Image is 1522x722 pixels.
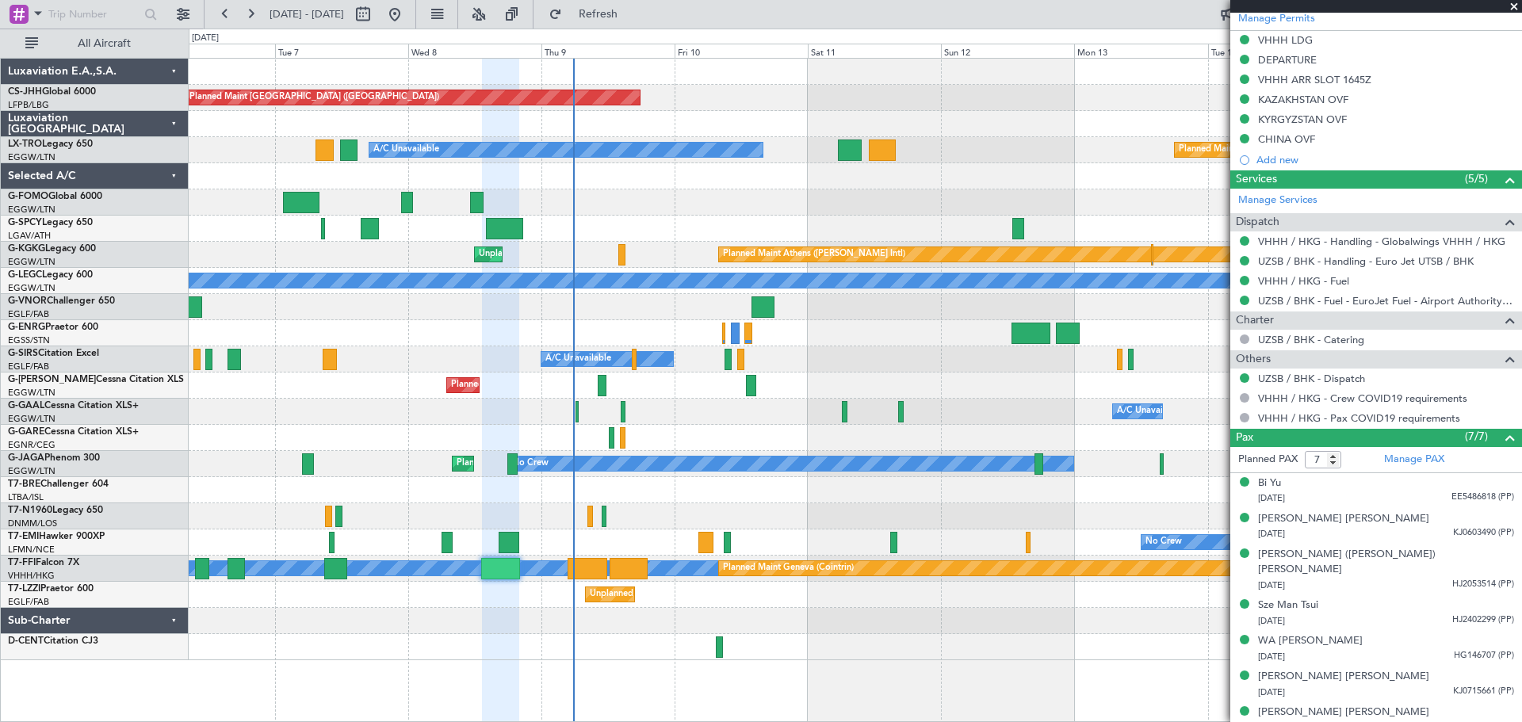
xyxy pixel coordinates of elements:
[1117,399,1183,423] div: A/C Unavailable
[8,296,115,306] a: G-VNORChallenger 650
[512,452,549,476] div: No Crew
[8,544,55,556] a: LFMN/NCE
[8,413,55,425] a: EGGW/LTN
[1258,53,1317,67] div: DEPARTURE
[1451,491,1514,504] span: EE5486818 (PP)
[189,86,439,109] div: Planned Maint [GEOGRAPHIC_DATA] ([GEOGRAPHIC_DATA])
[1258,651,1285,663] span: [DATE]
[8,532,105,541] a: T7-EMIHawker 900XP
[1236,311,1274,330] span: Charter
[8,427,44,437] span: G-GARE
[1258,492,1285,504] span: [DATE]
[1258,294,1514,308] a: UZSB / BHK - Fuel - EuroJet Fuel - Airport Authority - UTSB / BHK
[8,479,40,489] span: T7-BRE
[8,361,49,372] a: EGLF/FAB
[8,334,50,346] a: EGSS/STN
[541,2,637,27] button: Refresh
[1258,235,1505,248] a: VHHH / HKG - Handling - Globalwings VHHH / HKG
[1453,685,1514,698] span: KJ0715661 (PP)
[1236,350,1271,369] span: Others
[590,583,851,606] div: Unplanned Maint [GEOGRAPHIC_DATA] ([GEOGRAPHIC_DATA])
[1179,138,1298,162] div: Planned Maint Riga (Riga Intl)
[8,636,44,646] span: D-CENT
[1465,170,1488,187] span: (5/5)
[8,349,99,358] a: G-SIRSCitation Excel
[373,138,439,162] div: A/C Unavailable
[8,584,94,594] a: T7-LZZIPraetor 600
[8,518,57,529] a: DNMM/LOS
[1258,686,1285,698] span: [DATE]
[1258,333,1364,346] a: UZSB / BHK - Catering
[808,44,941,58] div: Sat 11
[1258,669,1429,685] div: [PERSON_NAME] [PERSON_NAME]
[1258,392,1467,405] a: VHHH / HKG - Crew COVID19 requirements
[565,9,632,20] span: Refresh
[1258,547,1514,578] div: [PERSON_NAME] ([PERSON_NAME]) [PERSON_NAME]
[8,218,42,227] span: G-SPCY
[1258,254,1474,268] a: UZSB / BHK - Handling - Euro Jet UTSB / BHK
[1258,598,1318,613] div: Sze Man Tsui
[1258,411,1460,425] a: VHHH / HKG - Pax COVID19 requirements
[1452,613,1514,627] span: HJ2402299 (PP)
[1258,73,1371,86] div: VHHH ARR SLOT 1645Z
[1238,11,1315,27] a: Manage Permits
[1258,528,1285,540] span: [DATE]
[1258,615,1285,627] span: [DATE]
[723,243,905,266] div: Planned Maint Athens ([PERSON_NAME] Intl)
[8,375,96,384] span: G-[PERSON_NAME]
[8,282,55,294] a: EGGW/LTN
[8,401,44,411] span: G-GAAL
[41,38,167,49] span: All Aircraft
[1145,530,1182,554] div: No Crew
[48,2,140,26] input: Trip Number
[8,256,55,268] a: EGGW/LTN
[1258,511,1429,527] div: [PERSON_NAME] [PERSON_NAME]
[408,44,541,58] div: Wed 8
[1236,213,1279,231] span: Dispatch
[8,570,55,582] a: VHHH/HKG
[1465,428,1488,445] span: (7/7)
[479,243,679,266] div: Unplanned Maint [GEOGRAPHIC_DATA] (Ataturk)
[270,7,344,21] span: [DATE] - [DATE]
[1258,132,1315,146] div: CHINA OVF
[8,244,96,254] a: G-KGKGLegacy 600
[1258,476,1281,491] div: Bi Yu
[545,347,611,371] div: A/C Unavailable
[723,556,854,580] div: Planned Maint Geneva (Cointrin)
[1384,452,1444,468] a: Manage PAX
[8,139,93,149] a: LX-TROLegacy 650
[1258,113,1347,126] div: KYRGYZSTAN OVF
[1258,633,1363,649] div: WA [PERSON_NAME]
[1258,93,1348,106] div: KAZAKHSTAN OVF
[1074,44,1207,58] div: Mon 13
[8,296,47,306] span: G-VNOR
[1452,578,1514,591] span: HJ2053514 (PP)
[8,558,36,567] span: T7-FFI
[8,558,79,567] a: T7-FFIFalcon 7X
[451,373,701,397] div: Planned Maint [GEOGRAPHIC_DATA] ([GEOGRAPHIC_DATA])
[1258,274,1349,288] a: VHHH / HKG - Fuel
[8,453,100,463] a: G-JAGAPhenom 300
[8,230,51,242] a: LGAV/ATH
[8,636,98,646] a: D-CENTCitation CJ3
[941,44,1074,58] div: Sun 12
[457,452,706,476] div: Planned Maint [GEOGRAPHIC_DATA] ([GEOGRAPHIC_DATA])
[8,87,42,97] span: CS-JHH
[8,192,102,201] a: G-FOMOGlobal 6000
[192,32,219,45] div: [DATE]
[1454,649,1514,663] span: HG146707 (PP)
[8,270,42,280] span: G-LEGC
[8,479,109,489] a: T7-BREChallenger 604
[8,99,49,111] a: LFPB/LBG
[8,491,44,503] a: LTBA/ISL
[8,308,49,320] a: EGLF/FAB
[8,87,96,97] a: CS-JHHGlobal 6000
[275,44,408,58] div: Tue 7
[8,439,55,451] a: EGNR/CEG
[1258,372,1365,385] a: UZSB / BHK - Dispatch
[8,349,38,358] span: G-SIRS
[8,584,40,594] span: T7-LZZI
[8,506,103,515] a: T7-N1960Legacy 650
[17,31,172,56] button: All Aircraft
[8,427,139,437] a: G-GARECessna Citation XLS+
